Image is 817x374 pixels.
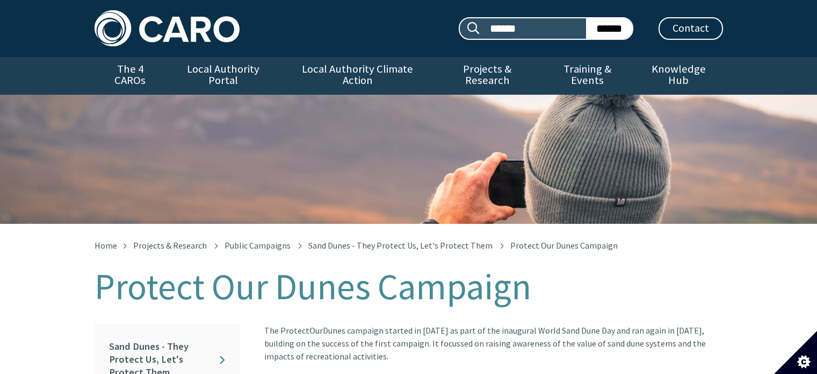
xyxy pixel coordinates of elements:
a: Projects & Research [434,57,540,95]
a: Public Campaigns [225,240,291,251]
a: Sand Dunes - They Protect Us, Let's Protect Them [308,240,493,251]
a: Contact [659,17,723,40]
h1: Protect Our Dunes Campaign [95,267,723,307]
img: Caro logo [95,10,240,46]
a: Knowledge Hub [634,57,722,95]
a: Home [95,240,117,251]
a: Local Authority Portal [166,57,281,95]
a: Projects & Research [133,240,207,251]
span: Protect Our Dunes Campaign [510,240,618,251]
a: Training & Events [540,57,634,95]
a: The 4 CAROs [95,57,166,95]
button: Set cookie preferences [774,331,817,374]
a: Local Authority Climate Action [281,57,434,95]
